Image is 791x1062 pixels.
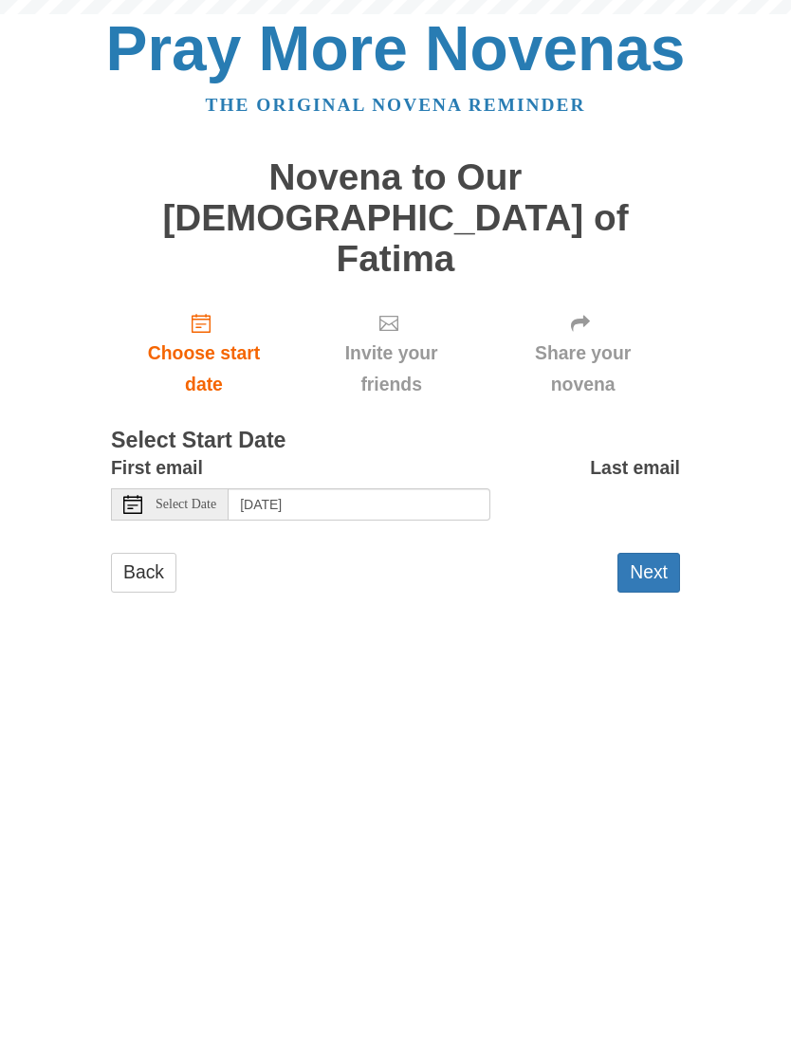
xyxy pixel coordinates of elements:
[111,452,203,484] label: First email
[130,338,278,400] span: Choose start date
[111,553,176,592] a: Back
[617,553,680,592] button: Next
[316,338,467,400] span: Invite your friends
[486,298,680,411] div: Click "Next" to confirm your start date first.
[206,95,586,115] a: The original novena reminder
[111,429,680,453] h3: Select Start Date
[106,13,686,83] a: Pray More Novenas
[156,498,216,511] span: Select Date
[505,338,661,400] span: Share your novena
[111,298,297,411] a: Choose start date
[590,452,680,484] label: Last email
[297,298,486,411] div: Click "Next" to confirm your start date first.
[111,157,680,279] h1: Novena to Our [DEMOGRAPHIC_DATA] of Fatima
